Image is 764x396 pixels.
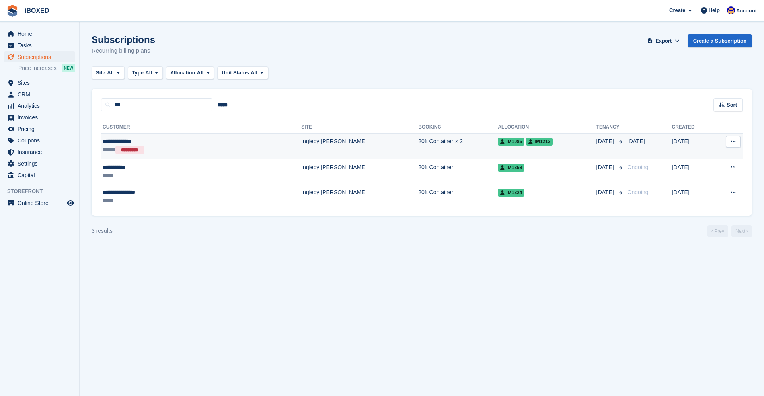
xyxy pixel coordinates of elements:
span: IM1085 [498,138,524,146]
span: All [107,69,114,77]
td: 20ft Container × 2 [418,133,498,159]
nav: Page [706,225,754,237]
img: stora-icon-8386f47178a22dfd0bd8f6a31ec36ba5ce8667c1dd55bd0f319d3a0aa187defe.svg [6,5,18,17]
td: [DATE] [672,184,713,209]
th: Tenancy [596,121,624,134]
a: menu [4,89,75,100]
div: 3 results [92,227,113,235]
span: All [251,69,257,77]
span: Ongoing [628,164,649,170]
th: Created [672,121,713,134]
span: Help [709,6,720,14]
th: Allocation [498,121,596,134]
a: menu [4,170,75,181]
a: menu [4,40,75,51]
a: menu [4,123,75,135]
span: Invoices [18,112,65,123]
th: Site [301,121,418,134]
a: iBOXED [21,4,52,17]
td: Ingleby [PERSON_NAME] [301,133,418,159]
a: menu [4,197,75,209]
p: Recurring billing plans [92,46,155,55]
td: Ingleby [PERSON_NAME] [301,184,418,209]
span: Analytics [18,100,65,111]
span: Create [669,6,685,14]
a: Next [731,225,752,237]
span: Storefront [7,187,79,195]
span: Online Store [18,197,65,209]
button: Allocation: All [166,66,214,80]
span: All [145,69,152,77]
span: [DATE] [628,138,645,144]
a: menu [4,112,75,123]
a: Create a Subscription [688,34,752,47]
span: IM1213 [526,138,553,146]
span: Site: [96,69,107,77]
td: 20ft Container [418,159,498,184]
button: Type: All [128,66,163,80]
span: Type: [132,69,146,77]
span: IM1324 [498,189,524,197]
span: Unit Status: [222,69,251,77]
td: Ingleby [PERSON_NAME] [301,159,418,184]
span: Subscriptions [18,51,65,62]
th: Customer [101,121,301,134]
span: Sites [18,77,65,88]
span: All [197,69,204,77]
img: Noor Rashid [727,6,735,14]
span: Home [18,28,65,39]
a: menu [4,146,75,158]
a: Previous [707,225,728,237]
span: IM1358 [498,164,524,172]
a: Price increases NEW [18,64,75,72]
a: menu [4,51,75,62]
span: Ongoing [628,189,649,195]
a: menu [4,100,75,111]
span: CRM [18,89,65,100]
span: Insurance [18,146,65,158]
span: Price increases [18,64,57,72]
span: Tasks [18,40,65,51]
button: Unit Status: All [217,66,268,80]
td: 20ft Container [418,184,498,209]
span: Pricing [18,123,65,135]
span: Allocation: [170,69,197,77]
span: [DATE] [596,137,616,146]
a: menu [4,158,75,169]
td: [DATE] [672,133,713,159]
a: menu [4,28,75,39]
button: Site: All [92,66,125,80]
span: Account [736,7,757,15]
a: menu [4,135,75,146]
span: [DATE] [596,163,616,172]
span: Capital [18,170,65,181]
span: Settings [18,158,65,169]
span: Export [655,37,672,45]
th: Booking [418,121,498,134]
a: menu [4,77,75,88]
td: [DATE] [672,159,713,184]
a: Preview store [66,198,75,208]
div: NEW [62,64,75,72]
button: Export [646,34,681,47]
span: Sort [727,101,737,109]
span: Coupons [18,135,65,146]
h1: Subscriptions [92,34,155,45]
span: [DATE] [596,188,616,197]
